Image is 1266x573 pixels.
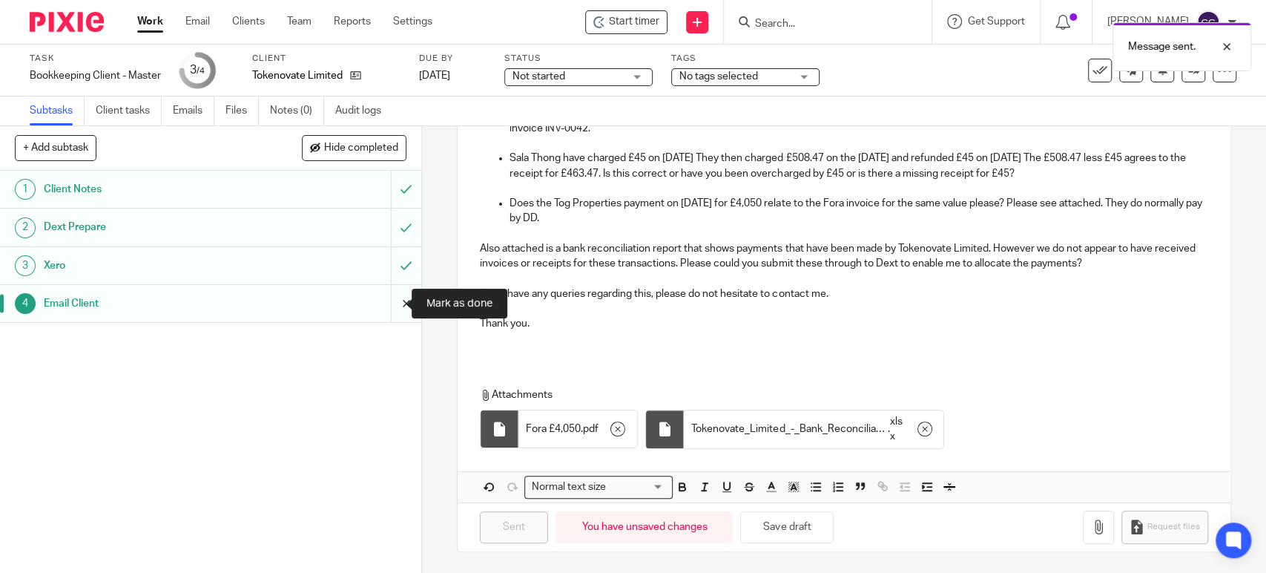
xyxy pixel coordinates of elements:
[190,62,205,79] div: 3
[324,143,398,154] span: Hide completed
[679,71,758,82] span: No tags selected
[44,255,266,277] h1: Xero
[524,476,673,499] div: Search for option
[137,14,163,29] a: Work
[335,96,392,125] a: Audit logs
[510,196,1207,226] p: Does the Tog Properties payment on [DATE] for £4,050 relate to the Fora invoice for the same valu...
[252,53,400,65] label: Client
[504,53,653,65] label: Status
[480,286,1207,301] p: If you have any queries regarding this, please do not hesitate to contact me.
[740,511,834,543] button: Save draft
[30,96,85,125] a: Subtasks
[585,10,667,34] div: Tokenovate Limited - Bookkeeping Client - Master
[1121,511,1207,544] button: Request files
[583,422,599,436] span: pdf
[185,14,210,29] a: Email
[96,96,162,125] a: Client tasks
[44,216,266,238] h1: Dext Prepare
[480,387,1187,402] p: Attachments
[512,71,565,82] span: Not started
[684,410,943,448] div: .
[334,14,371,29] a: Reports
[480,241,1207,272] p: Also attached is a bank reconciliation report that shows payments that have been made by Tokenova...
[609,14,659,30] span: Start timer
[526,422,581,436] span: Fora £4,050
[252,68,343,83] p: Tokenovate Limited
[15,179,36,200] div: 1
[197,67,205,75] small: /4
[15,293,36,314] div: 4
[889,414,906,445] span: xlsx
[30,53,161,65] label: Task
[555,511,733,543] div: You have unsaved changes
[30,68,161,83] div: Bookkeeping Client - Master
[44,178,266,200] h1: Client Notes
[419,53,486,65] label: Due by
[528,479,609,495] span: Normal text size
[1196,10,1220,34] img: svg%3E
[15,135,96,160] button: + Add subtask
[270,96,324,125] a: Notes (0)
[419,71,450,81] span: [DATE]
[173,96,214,125] a: Emails
[232,14,265,29] a: Clients
[287,14,311,29] a: Team
[480,316,1207,331] p: Thank you.
[393,14,432,29] a: Settings
[480,511,548,543] input: Sent
[1128,39,1196,54] p: Message sent.
[15,255,36,276] div: 3
[44,292,266,315] h1: Email Client
[510,151,1207,181] p: Sala Thong have charged £45 on [DATE] They then charged £508.47 on the [DATE] and refunded £45 on...
[225,96,259,125] a: Files
[30,12,104,32] img: Pixie
[691,422,887,436] span: Tokenovate_Limited_-_Bank_Reconciliation [DATE]
[610,479,664,495] input: Search for option
[1147,521,1200,533] span: Request files
[302,135,406,160] button: Hide completed
[15,217,36,238] div: 2
[518,410,637,448] div: .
